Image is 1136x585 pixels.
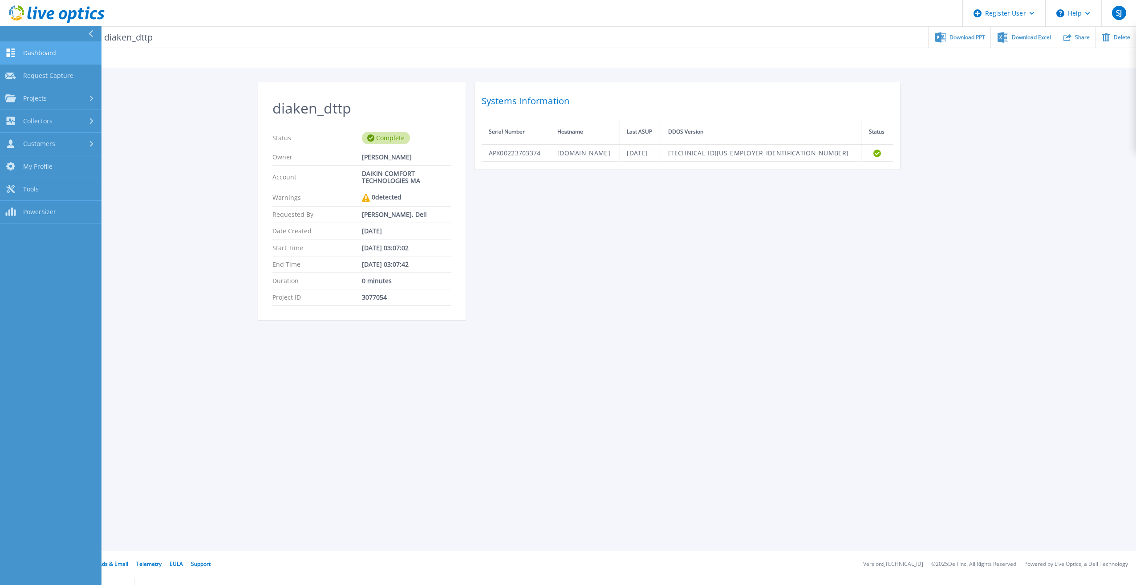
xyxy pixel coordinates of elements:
[23,49,56,57] span: Dashboard
[362,154,451,161] div: [PERSON_NAME]
[272,244,362,252] p: Start Time
[272,211,362,218] p: Requested By
[272,277,362,284] p: Duration
[272,100,451,117] h2: diaken_dttp
[191,560,211,568] a: Support
[550,120,620,144] th: Hostname
[23,140,55,148] span: Customers
[620,144,661,162] td: [DATE]
[272,170,362,184] p: Account
[23,94,47,102] span: Projects
[362,132,410,144] div: Complete
[23,117,53,125] span: Collectors
[863,561,923,567] li: Version: [TECHNICAL_ID]
[170,560,183,568] a: EULA
[23,162,53,171] span: My Profile
[98,560,128,568] a: Ads & Email
[661,120,862,144] th: DDOS Version
[1114,35,1130,40] span: Delete
[362,194,451,202] div: 0 detected
[272,132,362,144] p: Status
[362,211,451,218] div: [PERSON_NAME], Dell
[482,120,550,144] th: Serial Number
[272,294,362,301] p: Project ID
[362,277,451,284] div: 0 minutes
[362,294,451,301] div: 3077054
[931,561,1016,567] li: © 2025 Dell Inc. All Rights Reserved
[272,194,362,202] p: Warnings
[1116,9,1122,16] span: SJ
[1012,35,1051,40] span: Download Excel
[661,144,862,162] td: [TECHNICAL_ID][US_EMPLOYER_IDENTIFICATION_NUMBER]
[272,261,362,268] p: End Time
[362,170,451,184] div: DAIKIN COMFORT TECHNOLOGIES MA
[949,35,985,40] span: Download PPT
[23,185,39,193] span: Tools
[482,93,893,109] h2: Systems Information
[1075,35,1090,40] span: Share
[482,144,550,162] td: APX00223703374
[136,560,162,568] a: Telemetry
[1024,561,1128,567] li: Powered by Live Optics, a Dell Technology
[23,208,56,216] span: PowerSizer
[620,120,661,144] th: Last ASUP
[272,154,362,161] p: Owner
[362,261,451,268] div: [DATE] 03:07:42
[362,227,451,235] div: [DATE]
[23,72,73,80] span: Request Capture
[862,120,893,144] th: Status
[98,32,153,42] span: diaken_dttp
[272,227,362,235] p: Date Created
[362,244,451,252] div: [DATE] 03:07:02
[550,144,620,162] td: [DOMAIN_NAME]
